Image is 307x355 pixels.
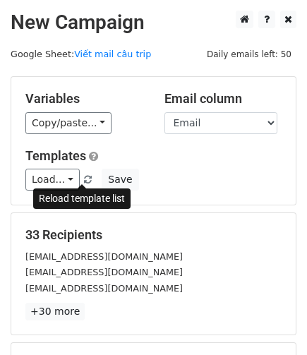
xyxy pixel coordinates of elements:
h2: New Campaign [11,11,296,35]
a: Viết mail câu trip [74,49,151,59]
div: Reload template list [33,188,131,209]
iframe: Chat Widget [236,287,307,355]
h5: Variables [25,91,143,107]
a: Load... [25,169,80,191]
small: [EMAIL_ADDRESS][DOMAIN_NAME] [25,267,183,277]
small: Google Sheet: [11,49,151,59]
a: Daily emails left: 50 [202,49,296,59]
h5: 33 Recipients [25,227,282,243]
a: Copy/paste... [25,112,112,134]
button: Save [102,169,138,191]
h5: Email column [164,91,282,107]
small: [EMAIL_ADDRESS][DOMAIN_NAME] [25,283,183,294]
a: +30 more [25,303,85,320]
a: Templates [25,148,86,163]
span: Daily emails left: 50 [202,47,296,62]
small: [EMAIL_ADDRESS][DOMAIN_NAME] [25,251,183,262]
